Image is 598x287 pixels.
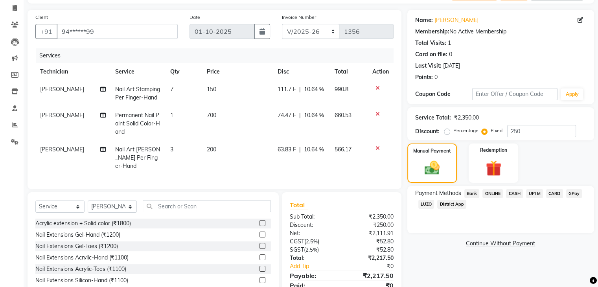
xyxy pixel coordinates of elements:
div: Nail Extensions Gel-Hand (₹1200) [35,231,120,239]
input: Search by Name/Mobile/Email/Code [57,24,178,39]
span: 2.5% [306,238,318,245]
span: | [299,85,301,94]
div: ₹2,217.50 [342,271,399,280]
span: 2.5% [305,247,317,253]
div: Coupon Code [415,90,472,98]
div: Nail Extensions Acrylic-Toes (₹1100) [35,265,126,273]
span: Payment Methods [415,189,461,197]
div: Name: [415,16,433,24]
th: Action [368,63,394,81]
label: Invoice Number [282,14,316,21]
div: Points: [415,73,433,81]
span: Total [290,201,308,209]
div: ( ) [284,246,342,254]
span: 200 [207,146,216,153]
th: Technician [35,63,110,81]
div: Card on file: [415,50,447,59]
div: ₹52.80 [342,246,399,254]
span: 111.7 F [278,85,296,94]
span: | [299,111,301,120]
span: 63.83 F [278,145,296,154]
span: Permanent Nail Paint Solid Color-Hand [115,112,160,135]
div: ₹0 [351,262,399,270]
span: CGST [290,238,304,245]
th: Qty [166,63,202,81]
th: Price [202,63,273,81]
div: Nail Extensions Gel-Toes (₹1200) [35,242,118,250]
span: 3 [170,146,173,153]
input: Search or Scan [143,200,271,212]
span: LUZO [418,200,434,209]
label: Redemption [480,147,507,154]
span: Nail Art [PERSON_NAME] Per Finger-Hand [115,146,160,169]
div: Net: [284,229,342,237]
div: Total Visits: [415,39,446,47]
span: 566.17 [335,146,351,153]
div: Sub Total: [284,213,342,221]
div: 0 [449,50,452,59]
a: Add Tip [284,262,351,270]
span: GPay [566,189,582,198]
span: 990.8 [335,86,348,93]
div: ₹52.80 [342,237,399,246]
div: Last Visit: [415,62,442,70]
span: Nail Art Stamping Per Finger-Hand [115,86,160,101]
img: _cash.svg [420,159,444,177]
div: [DATE] [443,62,460,70]
span: 10.64 % [304,145,324,154]
div: Discount: [415,127,440,136]
div: 0 [434,73,438,81]
span: 10.64 % [304,85,324,94]
a: Continue Without Payment [409,239,592,248]
th: Service [110,63,165,81]
div: Total: [284,254,342,262]
span: ONLINE [482,189,503,198]
span: CARD [546,189,563,198]
label: Manual Payment [413,147,451,155]
span: Bank [464,189,480,198]
span: [PERSON_NAME] [40,146,84,153]
span: | [299,145,301,154]
div: Discount: [284,221,342,229]
div: Service Total: [415,114,451,122]
div: 1 [448,39,451,47]
div: ( ) [284,237,342,246]
div: ₹250.00 [342,221,399,229]
input: Enter Offer / Coupon Code [472,88,558,100]
div: Nail Extensions Acrylic-Hand (₹1100) [35,254,129,262]
button: Apply [561,88,583,100]
span: 660.53 [335,112,351,119]
div: Services [36,48,399,63]
div: Membership: [415,28,449,36]
label: Date [190,14,200,21]
span: SGST [290,246,304,253]
span: CASH [506,189,523,198]
span: 150 [207,86,216,93]
div: ₹2,350.00 [342,213,399,221]
span: 10.64 % [304,111,324,120]
span: UPI M [526,189,543,198]
span: 74.47 F [278,111,296,120]
a: [PERSON_NAME] [434,16,478,24]
div: ₹2,217.50 [342,254,399,262]
span: 7 [170,86,173,93]
span: 1 [170,112,173,119]
span: [PERSON_NAME] [40,112,84,119]
div: Acrylic extension + Solid color (₹1800) [35,219,131,228]
label: Percentage [453,127,478,134]
button: +91 [35,24,57,39]
span: [PERSON_NAME] [40,86,84,93]
img: _gift.svg [481,158,506,178]
label: Fixed [491,127,502,134]
span: District App [437,200,466,209]
div: No Active Membership [415,28,586,36]
div: Payable: [284,271,342,280]
span: 700 [207,112,216,119]
th: Disc [273,63,330,81]
label: Client [35,14,48,21]
div: Nail Extensions Silicon-Hand (₹1100) [35,276,128,285]
div: ₹2,111.91 [342,229,399,237]
th: Total [330,63,368,81]
div: ₹2,350.00 [454,114,479,122]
